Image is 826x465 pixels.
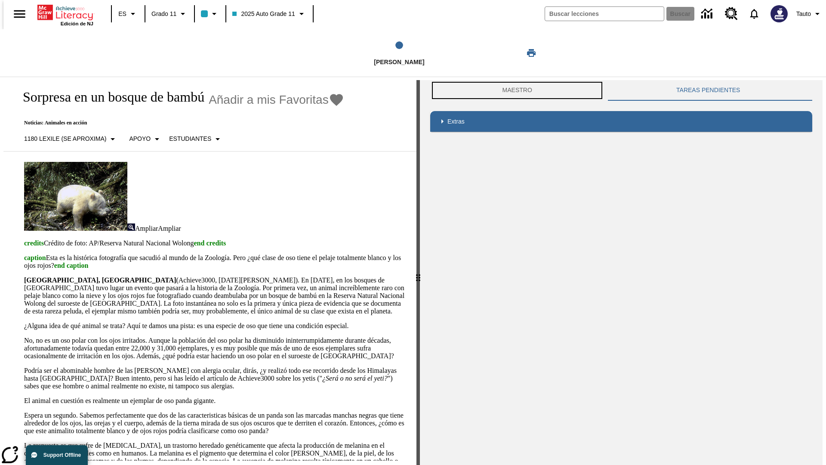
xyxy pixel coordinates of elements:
[430,80,812,101] div: Instructional Panel Tabs
[169,134,211,143] p: Estudiantes
[14,120,344,126] p: Noticias: Animales en acción
[430,111,812,132] div: Extras
[24,254,406,270] p: Esta es la histórica fotografía que sacudió al mundo de la Zoología. Pero ¿qué clase de oso tiene...
[24,239,406,247] p: Crédito de foto: AP/Reserva Natural Nacional Wolong
[148,6,191,22] button: Grado: Grado 11, Elige un grado
[26,445,88,465] button: Support Offline
[194,239,226,247] span: end credits
[430,80,604,101] button: Maestro
[43,452,81,458] span: Support Offline
[771,5,788,22] img: Avatar
[518,45,545,61] button: Imprimir
[604,80,812,101] button: TAREAS PENDIENTES
[720,2,743,25] a: Centro de recursos, Se abrirá en una pestaña nueva.
[447,117,465,126] p: Extras
[24,322,406,330] p: ¿Alguna idea de qué animal se trata? Aquí te damos una pista: es una especie de oso que tiene una...
[151,9,176,19] span: Grado 11
[158,225,181,232] span: Ampliar
[118,9,126,19] span: ES
[14,89,204,105] h1: Sorpresa en un bosque de bambú
[322,375,388,382] em: ¿Será o no será el yeti?
[24,367,406,390] p: Podría ser el abominable hombre de las [PERSON_NAME] con alergia ocular, dirás, ¿y realizó todo e...
[127,223,135,231] img: Ampliar
[3,80,416,461] div: reading
[7,1,32,27] button: Abrir el menú lateral
[545,7,664,21] input: Buscar campo
[24,162,127,231] img: los pandas albinos en China a veces son confundidos con osos polares
[793,6,826,22] button: Perfil/Configuración
[209,93,329,107] span: Añadir a mis Favoritas
[166,131,226,147] button: Seleccionar estudiante
[126,131,166,147] button: Tipo de apoyo, Apoyo
[24,337,406,360] p: No, no es un oso polar con los ojos irritados. Aunque la población del oso polar ha disminuido in...
[288,29,511,77] button: Lee step 1 of 1
[61,21,93,26] span: Edición de NJ
[743,3,765,25] a: Notificaciones
[24,276,176,284] strong: [GEOGRAPHIC_DATA], [GEOGRAPHIC_DATA]
[796,9,811,19] span: Tauto
[129,134,151,143] p: Apoyo
[696,2,720,26] a: Centro de información
[765,3,793,25] button: Escoja un nuevo avatar
[135,225,158,232] span: Ampliar
[54,262,89,269] span: end caption
[24,412,406,435] p: Espera un segundo. Sabemos perfectamente que dos de las caracteristicas básicas de un panda son l...
[24,239,44,247] span: credits
[24,397,406,405] p: El animal en cuestión es realmente un ejemplar de oso panda gigante.
[374,59,424,65] span: [PERSON_NAME]
[229,6,310,22] button: Clase: 2025 Auto Grade 11, Selecciona una clase
[21,131,121,147] button: Seleccione Lexile, 1180 Lexile (Se aproxima)
[416,80,420,465] div: Pulsa la tecla de intro o la barra espaciadora y luego presiona las flechas de derecha e izquierd...
[24,276,406,315] p: (Achieve3000, [DATE][PERSON_NAME]). En [DATE], en los bosques de [GEOGRAPHIC_DATA] tuvo lugar un ...
[37,3,93,26] div: Portada
[24,134,106,143] p: 1180 Lexile (Se aproxima)
[232,9,295,19] span: 2025 Auto Grade 11
[114,6,142,22] button: Lenguaje: ES, Selecciona un idioma
[209,92,344,107] button: Añadir a mis Favoritas - Sorpresa en un bosque de bambú
[24,254,46,261] span: caption
[197,6,223,22] button: El color de la clase es azul claro. Cambiar el color de la clase.
[420,80,823,465] div: activity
